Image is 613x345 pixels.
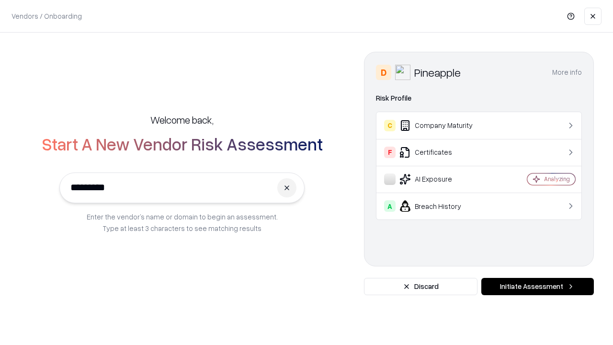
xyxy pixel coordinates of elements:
[11,11,82,21] p: Vendors / Onboarding
[150,113,214,126] h5: Welcome back,
[384,120,499,131] div: Company Maturity
[384,200,396,212] div: A
[395,65,410,80] img: Pineapple
[414,65,461,80] div: Pineapple
[87,211,278,234] p: Enter the vendor’s name or domain to begin an assessment. Type at least 3 characters to see match...
[384,200,499,212] div: Breach History
[544,175,570,183] div: Analyzing
[384,147,499,158] div: Certificates
[384,147,396,158] div: F
[384,173,499,185] div: AI Exposure
[376,92,582,104] div: Risk Profile
[384,120,396,131] div: C
[552,64,582,81] button: More info
[364,278,477,295] button: Discard
[376,65,391,80] div: D
[481,278,594,295] button: Initiate Assessment
[42,134,323,153] h2: Start A New Vendor Risk Assessment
